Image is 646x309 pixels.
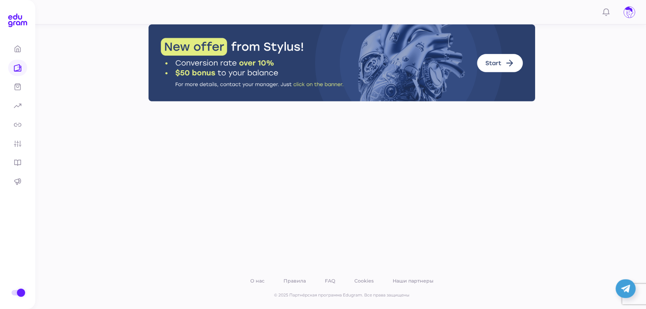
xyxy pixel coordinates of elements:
img: Stylus Banner [149,24,535,101]
a: Наши партнеры [391,276,435,285]
a: FAQ [324,276,337,285]
a: О нас [249,276,266,285]
a: Правила [282,276,307,285]
p: © 2025 Партнёрская программа Edugram. Все права защищены [149,292,535,298]
a: Cookies [353,276,375,285]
